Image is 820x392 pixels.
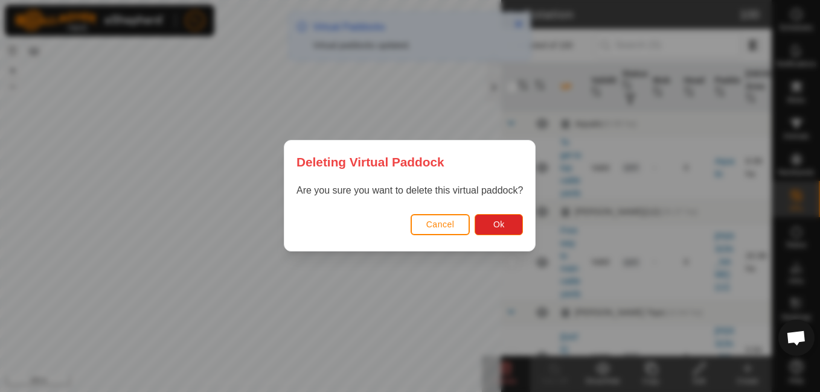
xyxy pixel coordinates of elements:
[475,214,524,235] button: Ok
[411,214,470,235] button: Cancel
[778,320,815,356] div: Open chat
[296,153,444,171] span: Deleting Virtual Paddock
[426,220,455,230] span: Cancel
[493,220,505,230] span: Ok
[296,184,523,198] p: Are you sure you want to delete this virtual paddock?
